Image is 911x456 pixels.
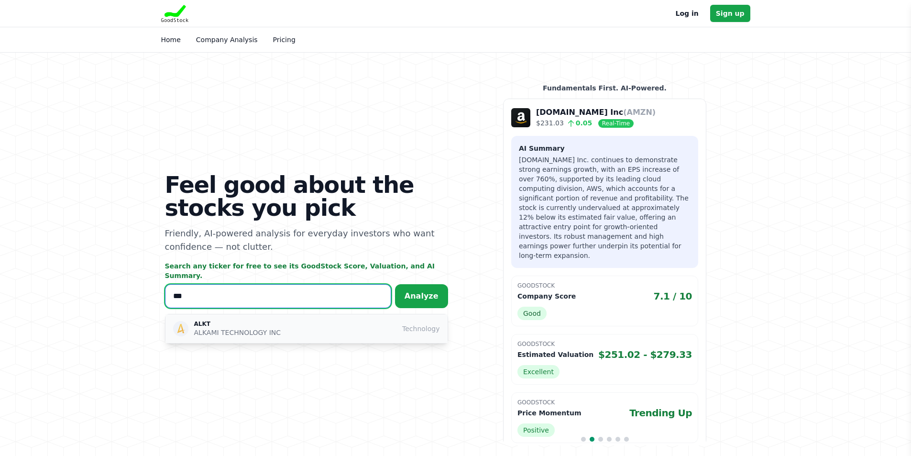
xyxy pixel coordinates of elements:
[517,307,547,320] span: Good
[607,437,612,442] span: Go to slide 4
[519,155,691,260] p: [DOMAIN_NAME] Inc. continues to demonstrate strong earnings growth, with an EPS increase of over ...
[165,173,448,219] h1: Feel good about the stocks you pick
[624,437,629,442] span: Go to slide 6
[194,320,281,328] p: ALKT
[590,437,594,442] span: Go to slide 2
[536,107,656,118] p: [DOMAIN_NAME] Inc
[165,261,448,280] p: Search any ticker for free to see its GoodStock Score, Valuation, and AI Summary.
[536,118,656,128] p: $231.03
[503,83,706,93] p: Fundamentals First. AI-Powered.
[615,437,620,442] span: Go to slide 5
[629,406,692,420] span: Trending Up
[405,291,439,300] span: Analyze
[517,350,593,359] p: Estimated Valuation
[517,408,581,418] p: Price Momentum
[511,108,530,127] img: Company Logo
[654,289,692,303] span: 7.1 / 10
[517,282,692,289] p: GoodStock
[273,36,296,44] a: Pricing
[517,365,560,378] span: Excellent
[173,321,188,336] img: ALKT
[676,8,699,19] a: Log in
[517,423,555,437] span: Positive
[598,437,603,442] span: Go to slide 3
[623,108,656,117] span: (AMZN)
[165,227,448,254] p: Friendly, AI-powered analysis for everyday investors who want confidence — not clutter.
[161,5,189,22] img: Goodstock Logo
[519,144,691,153] h3: AI Summary
[196,36,258,44] a: Company Analysis
[598,119,634,128] span: Real-Time
[503,99,706,455] a: Company Logo [DOMAIN_NAME] Inc(AMZN) $231.03 0.05 Real-Time AI Summary [DOMAIN_NAME] Inc. continu...
[564,119,592,127] span: 0.05
[598,348,692,361] span: $251.02 - $279.33
[581,437,586,442] span: Go to slide 1
[395,284,448,308] button: Analyze
[503,99,706,455] div: 2 / 6
[517,340,692,348] p: GoodStock
[194,328,281,337] p: ALKAMI TECHNOLOGY INC
[517,399,692,406] p: GoodStock
[517,291,576,301] p: Company Score
[165,314,448,343] button: ALKT ALKT ALKAMI TECHNOLOGY INC Technology
[710,5,750,22] a: Sign up
[161,36,181,44] a: Home
[402,324,439,334] span: Technology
